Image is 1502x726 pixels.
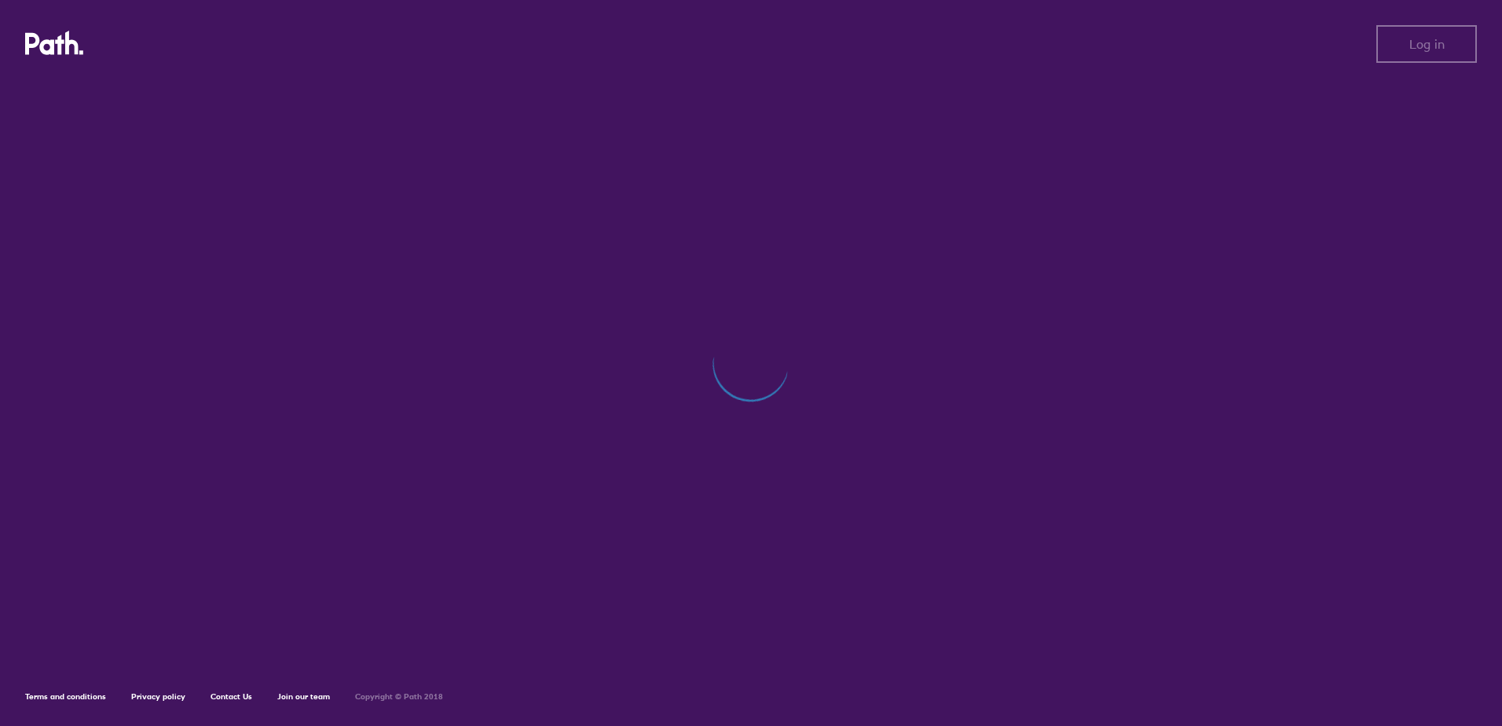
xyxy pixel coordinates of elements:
[1409,37,1445,51] span: Log in
[131,691,185,702] a: Privacy policy
[211,691,252,702] a: Contact Us
[25,691,106,702] a: Terms and conditions
[1376,25,1477,63] button: Log in
[277,691,330,702] a: Join our team
[355,692,443,702] h6: Copyright © Path 2018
